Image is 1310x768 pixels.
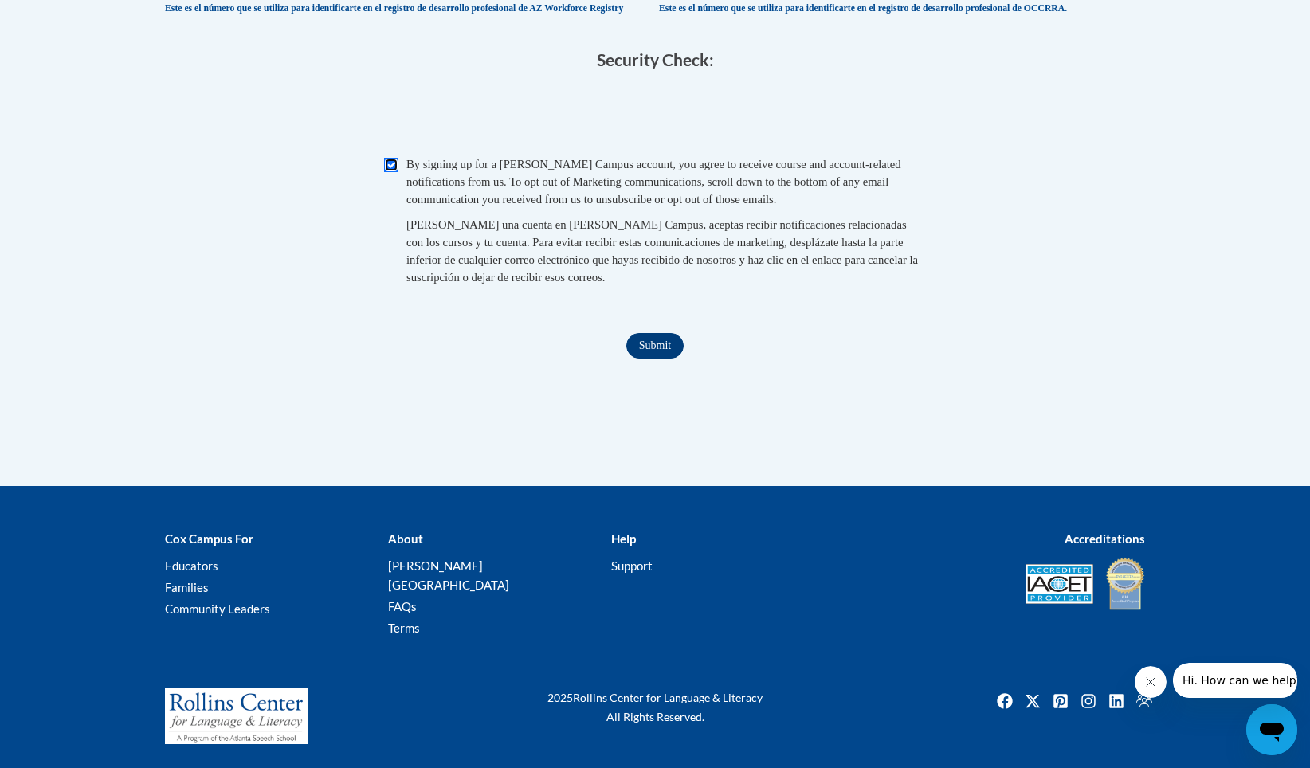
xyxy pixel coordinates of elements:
a: Facebook [992,688,1018,714]
a: Community Leaders [165,601,270,616]
b: Accreditations [1065,531,1145,546]
a: [PERSON_NAME][GEOGRAPHIC_DATA] [388,558,509,592]
a: FAQs [388,599,417,613]
iframe: Message from company [1173,663,1297,698]
b: About [388,531,423,546]
span: By signing up for a [PERSON_NAME] Campus account, you agree to receive course and account-related... [406,158,901,206]
img: Twitter icon [1020,688,1045,714]
iframe: reCAPTCHA [534,85,776,147]
iframe: Button to launch messaging window [1246,704,1297,755]
span: [PERSON_NAME] una cuenta en [PERSON_NAME] Campus, aceptas recibir notificaciones relacionadas con... [406,218,918,284]
img: Pinterest icon [1048,688,1073,714]
span: 2025 [547,691,573,704]
a: Pinterest [1048,688,1073,714]
b: Cox Campus For [165,531,253,546]
span: Security Check: [597,49,714,69]
a: Instagram [1076,688,1101,714]
a: Facebook Group [1132,688,1157,714]
img: Rollins Center for Language & Literacy - A Program of the Atlanta Speech School [165,688,308,744]
img: Facebook group icon [1132,688,1157,714]
a: Terms [388,621,420,635]
img: Facebook icon [992,688,1018,714]
iframe: Close message [1135,666,1167,698]
img: LinkedIn icon [1104,688,1129,714]
b: Help [611,531,636,546]
a: Support [611,558,653,573]
img: Instagram icon [1076,688,1101,714]
img: IDA® Accredited [1105,556,1145,612]
input: Submit [626,333,684,359]
a: Families [165,580,209,594]
a: Educators [165,558,218,573]
a: Twitter [1020,688,1045,714]
a: Linkedin [1104,688,1129,714]
span: Hi. How can we help? [10,11,129,24]
img: Accredited IACET® Provider [1026,564,1093,604]
div: Rollins Center for Language & Literacy All Rights Reserved. [488,688,822,727]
